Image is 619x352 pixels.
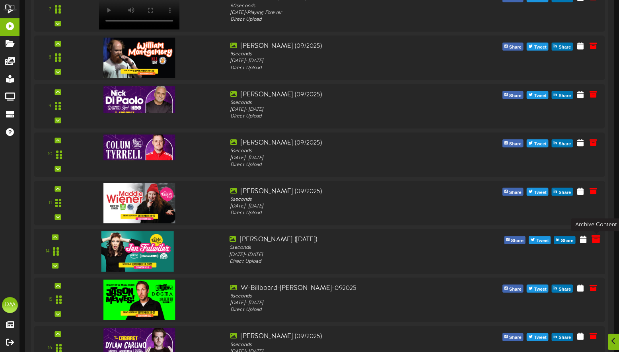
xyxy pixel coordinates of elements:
[230,51,456,58] div: 5 seconds
[230,235,457,244] div: [PERSON_NAME] ([DATE])
[502,91,524,99] button: Share
[554,236,576,244] button: Share
[230,210,456,217] div: Direct Upload
[103,135,175,175] img: ea66b1a6-0d94-4e6c-99dd-b6b12690bfd1.jpg
[230,106,456,113] div: [DATE] - [DATE]
[2,297,18,313] div: DM
[103,280,175,320] img: 9152df17-0db6-49e9-bf14-c503344daef8.jpg
[230,16,456,23] div: Direct Upload
[230,244,457,252] div: 5 seconds
[508,43,523,52] span: Share
[230,251,457,258] div: [DATE] - [DATE]
[230,139,456,148] div: [PERSON_NAME] (09/2025)
[533,140,548,149] span: Tweet
[230,99,456,106] div: 5 seconds
[101,231,174,272] img: 0951a9b1-4e0c-447e-9896-3cb37c213aec.jpg
[230,113,456,120] div: Direct Upload
[49,54,51,61] div: 8
[230,90,456,99] div: [PERSON_NAME] (09/2025)
[48,296,52,303] div: 15
[527,139,549,147] button: Tweet
[230,148,456,154] div: 5 seconds
[527,333,549,341] button: Tweet
[557,43,572,52] span: Share
[502,285,524,293] button: Share
[552,139,573,147] button: Share
[230,258,457,266] div: Direct Upload
[230,154,456,161] div: [DATE] - [DATE]
[508,188,523,197] span: Share
[230,162,456,168] div: Direct Upload
[552,91,573,99] button: Share
[48,151,53,158] div: 10
[49,103,51,110] div: 9
[230,203,456,210] div: [DATE] - [DATE]
[552,285,573,293] button: Share
[529,236,551,244] button: Tweet
[557,92,572,100] span: Share
[502,333,524,341] button: Share
[533,333,548,342] span: Tweet
[557,188,572,197] span: Share
[557,285,572,294] span: Share
[230,332,456,341] div: [PERSON_NAME] (09/2025)
[230,293,456,300] div: 5 seconds
[48,345,52,352] div: 16
[557,140,572,149] span: Share
[535,237,550,245] span: Tweet
[230,2,456,9] div: 60 seconds
[230,196,456,203] div: 5 seconds
[552,43,573,51] button: Share
[230,187,456,196] div: [PERSON_NAME] (09/2025)
[504,236,526,244] button: Share
[103,38,175,78] img: a9b685cb-a928-4ec6-b3d1-d43977bdef9a.jpg
[559,237,575,245] span: Share
[533,43,548,52] span: Tweet
[533,188,548,197] span: Tweet
[502,139,524,147] button: Share
[49,199,52,206] div: 11
[508,285,523,294] span: Share
[230,284,456,293] div: W-Billboard-[PERSON_NAME]-092025
[230,307,456,313] div: Direct Upload
[502,43,524,51] button: Share
[230,58,456,65] div: [DATE] - [DATE]
[510,237,525,245] span: Share
[527,285,549,293] button: Tweet
[230,341,456,348] div: 5 seconds
[230,300,456,307] div: [DATE] - [DATE]
[533,92,548,100] span: Tweet
[103,86,175,126] img: 9144983b-a04e-4e25-bcc4-dbdfb1b35981.jpg
[527,188,549,196] button: Tweet
[230,10,456,16] div: [DATE] - Playing Forever
[502,188,524,196] button: Share
[103,183,175,223] img: 2342cd5a-ed35-4051-9099-d96ccf4a9a78.jpg
[508,92,523,100] span: Share
[508,140,523,149] span: Share
[527,43,549,51] button: Tweet
[230,65,456,72] div: Direct Upload
[527,91,549,99] button: Tweet
[552,333,573,341] button: Share
[230,42,456,51] div: [PERSON_NAME] (09/2025)
[533,285,548,294] span: Tweet
[557,333,572,342] span: Share
[552,188,573,196] button: Share
[508,333,523,342] span: Share
[45,248,49,255] div: 14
